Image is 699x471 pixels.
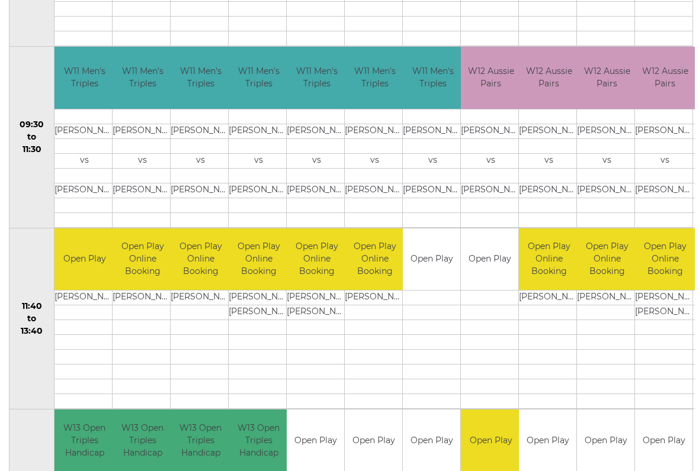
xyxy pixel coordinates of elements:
td: Open Play Online Booking [635,228,695,291]
td: [PERSON_NAME] [54,291,114,305]
td: [PERSON_NAME] [171,291,230,305]
td: Open Play Online Booking [229,228,288,291]
td: [PERSON_NAME] [403,124,463,138]
td: [PERSON_NAME] [229,291,288,305]
td: Open Play Online Booking [519,228,579,291]
td: vs [287,153,347,168]
td: vs [113,153,172,168]
td: 09:30 to 11:30 [9,47,54,228]
td: vs [54,153,114,168]
td: [PERSON_NAME] [113,291,172,305]
td: W11 Men's Triples [54,47,114,109]
td: [PERSON_NAME] [287,291,347,305]
td: vs [577,153,637,168]
td: Open Play Online Booking [345,228,405,291]
td: W11 Men's Triples [171,47,230,109]
td: [PERSON_NAME] [113,183,172,198]
td: vs [519,153,579,168]
td: [PERSON_NAME] [403,183,463,198]
td: [PERSON_NAME] [54,124,114,138]
td: Open Play Online Booking [171,228,230,291]
td: Open Play Online Booking [287,228,347,291]
td: [PERSON_NAME] [113,124,172,138]
td: [PERSON_NAME] [635,124,695,138]
td: [PERSON_NAME] [229,183,288,198]
td: vs [229,153,288,168]
td: 11:40 to 13:40 [9,228,54,409]
td: [PERSON_NAME] [229,305,288,320]
td: [PERSON_NAME] [635,305,695,320]
td: [PERSON_NAME] [519,183,579,198]
td: [PERSON_NAME] [287,183,347,198]
td: vs [403,153,463,168]
td: W11 Men's Triples [345,47,405,109]
td: W11 Men's Triples [287,47,347,109]
td: [PERSON_NAME] [635,183,695,198]
td: W11 Men's Triples [113,47,172,109]
td: Open Play Online Booking [577,228,637,291]
td: [PERSON_NAME] [519,291,579,305]
td: [PERSON_NAME] [577,291,637,305]
td: [PERSON_NAME] [287,124,347,138]
td: [PERSON_NAME] [54,183,114,198]
td: vs [635,153,695,168]
td: [PERSON_NAME] [519,124,579,138]
td: [PERSON_NAME] [635,291,695,305]
td: [PERSON_NAME] [461,124,521,138]
td: [PERSON_NAME] [577,124,637,138]
td: [PERSON_NAME] [287,305,347,320]
td: [PERSON_NAME] [345,183,405,198]
td: Open Play Online Booking [113,228,172,291]
td: [PERSON_NAME] [171,124,230,138]
td: Open Play [461,228,518,291]
td: [PERSON_NAME] [345,291,405,305]
td: W11 Men's Triples [229,47,288,109]
td: vs [461,153,521,168]
td: [PERSON_NAME] [577,183,637,198]
td: W12 Aussie Pairs [519,47,579,109]
td: Open Play [54,228,114,291]
td: Open Play [403,228,460,291]
td: [PERSON_NAME] [171,183,230,198]
td: W12 Aussie Pairs [635,47,695,109]
td: W12 Aussie Pairs [461,47,521,109]
td: W12 Aussie Pairs [577,47,637,109]
td: vs [171,153,230,168]
td: [PERSON_NAME] [229,124,288,138]
td: [PERSON_NAME] [461,183,521,198]
td: W11 Men's Triples [403,47,463,109]
td: vs [345,153,405,168]
td: [PERSON_NAME] [345,124,405,138]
